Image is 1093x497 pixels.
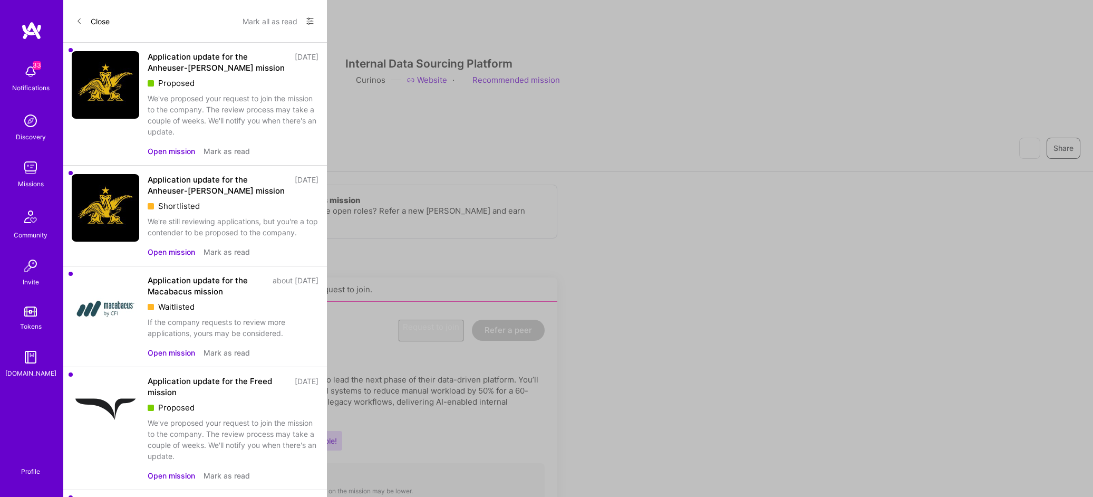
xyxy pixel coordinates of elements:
button: Mark as read [204,246,250,257]
button: Mark as read [204,470,250,481]
div: Application update for the Anheuser-[PERSON_NAME] mission [148,51,288,73]
div: Notifications [12,82,50,93]
img: Company Logo [72,174,139,242]
img: Invite [20,255,41,276]
div: Waitlisted [148,301,318,312]
div: Application update for the Anheuser-[PERSON_NAME] mission [148,174,288,196]
img: bell [20,61,41,82]
div: [DATE] [295,376,318,398]
img: Company Logo [72,51,139,119]
div: We've proposed your request to join the mission to the company. The review process may take a cou... [148,417,318,462]
img: discovery [20,110,41,131]
button: Mark all as read [243,13,297,30]
div: [DATE] [295,51,318,73]
button: Mark as read [204,146,250,157]
img: Community [18,204,43,230]
button: Close [76,13,110,30]
div: If the company requests to review more applications, yours may be considered. [148,317,318,339]
div: Proposed [148,78,318,89]
div: We've proposed your request to join the mission to the company. The review process may take a cou... [148,93,318,137]
div: Shortlisted [148,200,318,212]
div: Missions [18,178,44,189]
div: Invite [23,276,39,288]
div: Application update for the Freed mission [148,376,288,398]
div: Community [14,230,47,241]
div: Proposed [148,402,318,413]
div: Discovery [16,131,46,142]
button: Mark as read [204,347,250,358]
div: Tokens [20,321,42,332]
div: [DATE] [295,174,318,196]
img: Company Logo [72,376,139,443]
button: Open mission [148,470,195,481]
button: Open mission [148,246,195,257]
img: guide book [20,347,41,368]
img: Company Logo [72,275,139,342]
div: Application update for the Macabacus mission [148,275,266,297]
img: tokens [24,307,37,317]
button: Open mission [148,146,195,157]
div: [DOMAIN_NAME] [5,368,56,379]
div: about [DATE] [273,275,318,297]
button: Open mission [148,347,195,358]
div: Profile [21,466,40,476]
a: Profile [17,455,44,476]
span: 33 [33,61,41,70]
img: teamwork [20,157,41,178]
img: logo [21,21,42,40]
div: We're still reviewing applications, but you're a top contender to be proposed to the company. [148,216,318,238]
